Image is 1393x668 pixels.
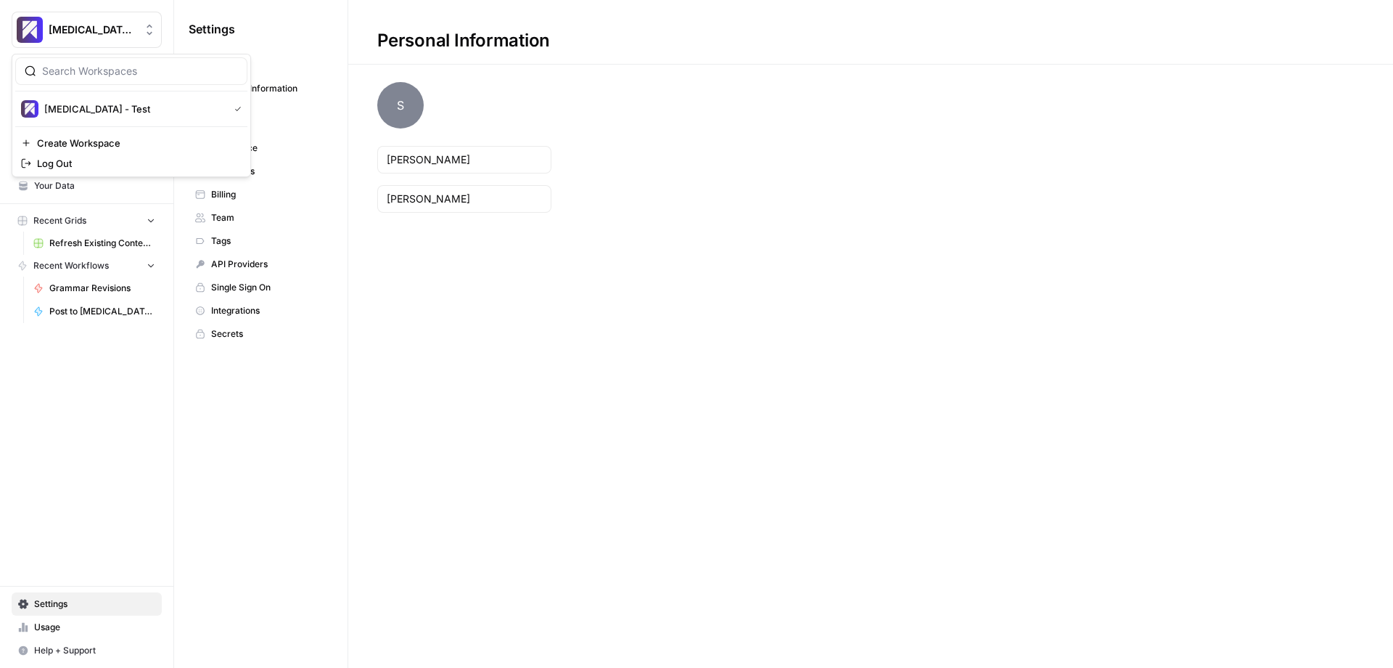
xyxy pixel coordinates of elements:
[34,179,155,192] span: Your Data
[42,64,238,78] input: Search Workspaces
[37,136,236,150] span: Create Workspace
[12,174,162,197] a: Your Data
[27,300,162,323] a: Post to [MEDICAL_DATA][DOMAIN_NAME]
[12,639,162,662] button: Help + Support
[348,29,579,52] div: Personal Information
[21,100,38,118] img: Overjet - Test Logo
[17,17,43,43] img: Overjet - Test Logo
[189,322,333,346] a: Secrets
[189,160,333,183] a: Databases
[211,82,326,95] span: Personal Information
[34,644,155,657] span: Help + Support
[189,299,333,322] a: Integrations
[12,592,162,616] a: Settings
[189,183,333,206] a: Billing
[49,305,155,318] span: Post to [MEDICAL_DATA][DOMAIN_NAME]
[189,77,333,100] a: Personal Information
[211,211,326,224] span: Team
[12,210,162,232] button: Recent Grids
[189,206,333,229] a: Team
[49,282,155,295] span: Grammar Revisions
[12,616,162,639] a: Usage
[189,20,235,38] span: Settings
[211,188,326,201] span: Billing
[27,277,162,300] a: Grammar Revisions
[189,276,333,299] a: Single Sign On
[211,165,326,178] span: Databases
[211,327,326,341] span: Secrets
[189,253,333,276] a: API Providers
[12,255,162,277] button: Recent Workflows
[49,237,155,250] span: Refresh Existing Content - Test 2
[15,133,247,153] a: Create Workspace
[34,621,155,634] span: Usage
[189,229,333,253] a: Tags
[377,82,424,129] span: S
[15,153,247,174] a: Log Out
[12,12,162,48] button: Workspace: Overjet - Test
[33,214,86,227] span: Recent Grids
[211,281,326,294] span: Single Sign On
[211,304,326,317] span: Integrations
[44,102,223,116] span: [MEDICAL_DATA] - Test
[211,258,326,271] span: API Providers
[211,142,326,155] span: Workspace
[27,232,162,255] a: Refresh Existing Content - Test 2
[12,54,251,177] div: Workspace: Overjet - Test
[189,137,333,160] a: Workspace
[34,598,155,611] span: Settings
[33,259,109,272] span: Recent Workflows
[37,156,236,171] span: Log Out
[49,23,136,37] span: [MEDICAL_DATA] - Test
[211,235,326,248] span: Tags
